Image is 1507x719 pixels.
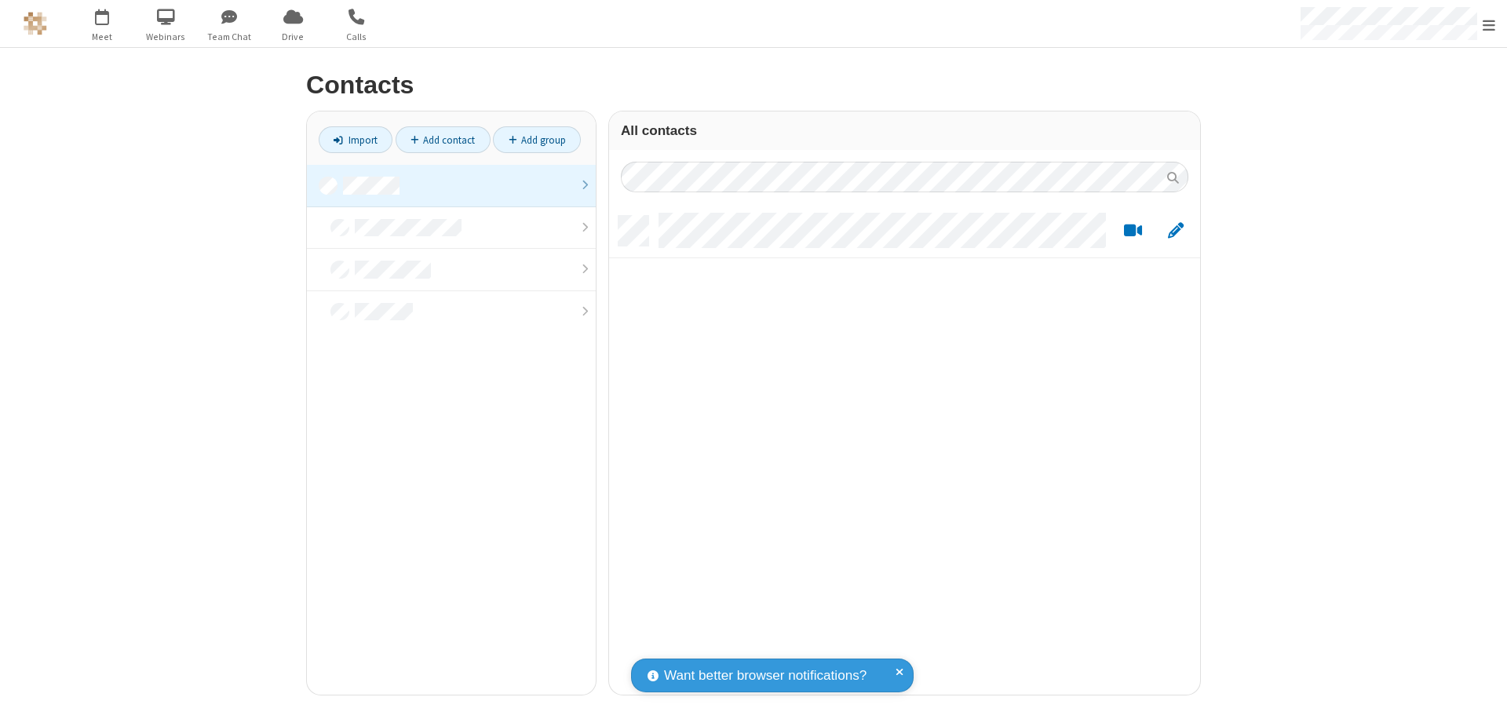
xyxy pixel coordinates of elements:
span: Team Chat [200,30,259,44]
a: Add contact [396,126,491,153]
span: Drive [264,30,323,44]
img: QA Selenium DO NOT DELETE OR CHANGE [24,12,47,35]
span: Webinars [137,30,195,44]
iframe: Chat [1468,678,1495,708]
h2: Contacts [306,71,1201,99]
span: Want better browser notifications? [664,666,867,686]
span: Meet [73,30,132,44]
button: Edit [1160,221,1191,241]
span: Calls [327,30,386,44]
h3: All contacts [621,123,1188,138]
a: Add group [493,126,581,153]
a: Import [319,126,392,153]
div: grid [609,204,1200,695]
button: Start a video meeting [1118,221,1148,241]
